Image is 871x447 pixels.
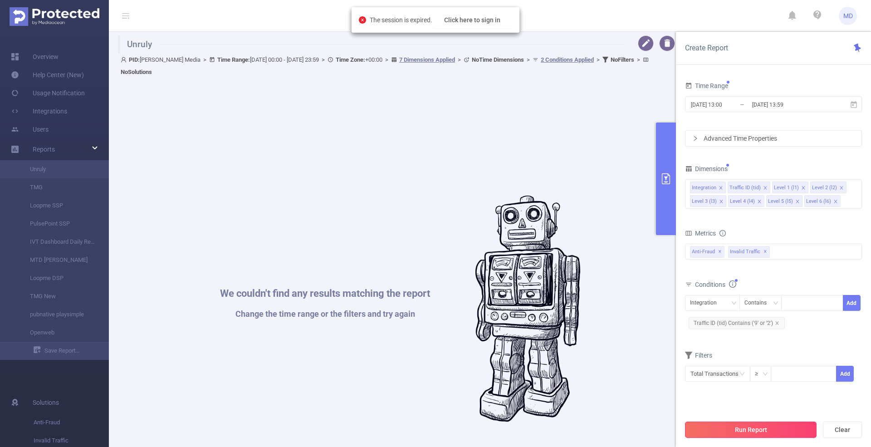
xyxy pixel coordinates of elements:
[774,182,799,194] div: Level 1 (l1)
[692,182,716,194] div: Integration
[34,342,109,360] a: Save Report...
[728,246,770,258] span: Invalid Traffic
[11,120,49,138] a: Users
[11,66,84,84] a: Help Center (New)
[18,233,98,251] a: IVT Dashboard Daily Report
[455,56,464,63] span: >
[370,16,512,24] span: The session is expired.
[810,182,847,193] li: Level 2 (l2)
[18,178,98,196] a: TMG
[690,195,726,207] li: Level 3 (l3)
[524,56,533,63] span: >
[763,186,768,191] i: icon: close
[18,251,98,269] a: MTD [PERSON_NAME]
[690,295,723,310] div: Integration
[719,186,723,191] i: icon: close
[33,393,59,412] span: Solutions
[692,196,717,207] div: Level 3 (l3)
[201,56,209,63] span: >
[719,199,724,205] i: icon: close
[541,56,594,63] u: 2 Conditions Applied
[18,269,98,287] a: Loopme DSP
[689,317,785,329] span: Traffic ID (tid) Contains ('9' or '2')
[690,182,726,193] li: Integration
[795,199,800,205] i: icon: close
[768,196,793,207] div: Level 5 (l5)
[773,300,778,307] i: icon: down
[121,57,129,63] i: icon: user
[690,98,763,111] input: Start date
[475,196,580,422] img: #
[690,246,724,258] span: Anti-Fraud
[728,182,770,193] li: Traffic ID (tid)
[685,422,817,438] button: Run Report
[744,295,773,310] div: Contains
[217,56,250,63] b: Time Range:
[729,182,761,194] div: Traffic ID (tid)
[728,195,764,207] li: Level 4 (l4)
[594,56,602,63] span: >
[836,366,854,382] button: Add
[220,289,430,299] h1: We couldn't find any results matching the report
[757,199,762,205] i: icon: close
[18,196,98,215] a: Loopme SSP
[33,146,55,153] span: Reports
[806,196,831,207] div: Level 6 (l6)
[18,215,98,233] a: PulsePoint SSP
[10,7,99,26] img: Protected Media
[775,321,779,325] i: icon: close
[766,195,802,207] li: Level 5 (l5)
[812,182,837,194] div: Level 2 (l2)
[129,56,140,63] b: PID:
[843,295,861,311] button: Add
[34,413,109,432] span: Anti-Fraud
[763,371,768,378] i: icon: down
[121,69,152,75] b: No Solutions
[731,300,737,307] i: icon: down
[611,56,634,63] b: No Filters
[772,182,808,193] li: Level 1 (l1)
[693,136,698,141] i: icon: right
[685,230,716,237] span: Metrics
[359,16,366,24] i: icon: close-circle
[695,281,736,288] span: Conditions
[718,246,722,257] span: ✕
[730,196,755,207] div: Level 4 (l4)
[685,165,728,172] span: Dimensions
[839,186,844,191] i: icon: close
[685,44,728,52] span: Create Report
[18,305,98,324] a: pubnative playsimple
[399,56,455,63] u: 7 Dimensions Applied
[11,48,59,66] a: Overview
[18,324,98,342] a: Openweb
[833,199,838,205] i: icon: close
[719,230,726,236] i: icon: info-circle
[472,56,524,63] b: No Time Dimensions
[33,140,55,158] a: Reports
[729,280,736,288] i: icon: info-circle
[382,56,391,63] span: >
[685,352,712,359] span: Filters
[11,84,85,102] a: Usage Notification
[751,98,825,111] input: End date
[801,186,806,191] i: icon: close
[118,35,625,54] h1: Unruly
[685,82,728,89] span: Time Range
[18,287,98,305] a: TMG New
[763,246,767,257] span: ✕
[843,7,853,25] span: MD
[18,160,98,178] a: Unruly
[804,195,841,207] li: Level 6 (l6)
[319,56,328,63] span: >
[121,56,651,75] span: [PERSON_NAME] Media [DATE] 00:00 - [DATE] 23:59 +00:00
[685,131,861,146] div: icon: rightAdvanced Time Properties
[634,56,643,63] span: >
[220,310,430,318] h1: Change the time range or the filters and try again
[11,102,67,120] a: Integrations
[755,366,764,381] div: ≥
[336,56,365,63] b: Time Zone:
[432,12,512,28] button: Click here to sign in
[823,422,862,438] button: Clear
